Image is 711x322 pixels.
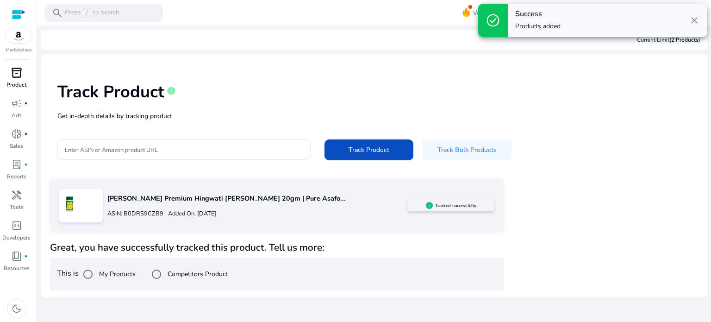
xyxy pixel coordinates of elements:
span: fiber_manual_record [24,132,28,136]
span: What's New [473,5,509,21]
p: Product [6,81,26,89]
div: This is [50,258,504,290]
h4: Great, you have successfully tracked this product. Tell us more: [50,242,504,253]
p: Developers [2,234,31,242]
span: check_circle [486,13,500,28]
img: sellerapp_active [426,202,433,209]
span: info [167,86,176,95]
p: Sales [10,142,23,150]
h4: Success [515,10,561,19]
button: Track Product [324,139,413,160]
p: Marketplace [6,47,31,54]
span: Track Product [349,145,389,155]
span: fiber_manual_record [24,163,28,166]
p: Products added [515,22,561,31]
p: Added On: [DATE] [163,209,216,218]
p: Reports [7,172,26,181]
span: handyman [11,189,22,201]
span: search [52,7,63,19]
img: 31cartTq+CL.jpg [59,194,80,215]
label: My Products [97,269,136,279]
p: Tools [10,203,24,211]
span: dark_mode [11,303,22,314]
span: close [689,15,700,26]
span: code_blocks [11,220,22,231]
span: inventory_2 [11,67,22,78]
button: Track Bulk Products [423,139,511,160]
p: Press to search [65,8,119,18]
p: [PERSON_NAME] Premium Hingwati [PERSON_NAME] 20gm | Pure Asafo... [107,194,407,204]
span: lab_profile [11,159,22,170]
span: Track Bulk Products [437,145,497,155]
p: Get in-depth details by tracking product [57,111,691,121]
img: amazon.svg [6,29,31,43]
span: book_4 [11,251,22,262]
span: donut_small [11,128,22,139]
p: Ads [12,111,22,120]
h5: Tracked successfully [435,203,476,208]
p: Resources [4,264,30,272]
span: fiber_manual_record [24,101,28,105]
p: ASIN: B0DRS9CZB9 [107,209,163,218]
span: / [83,8,91,18]
h1: Track Product [57,82,164,102]
span: fiber_manual_record [24,254,28,258]
label: Competitors Product [166,269,228,279]
span: campaign [11,98,22,109]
